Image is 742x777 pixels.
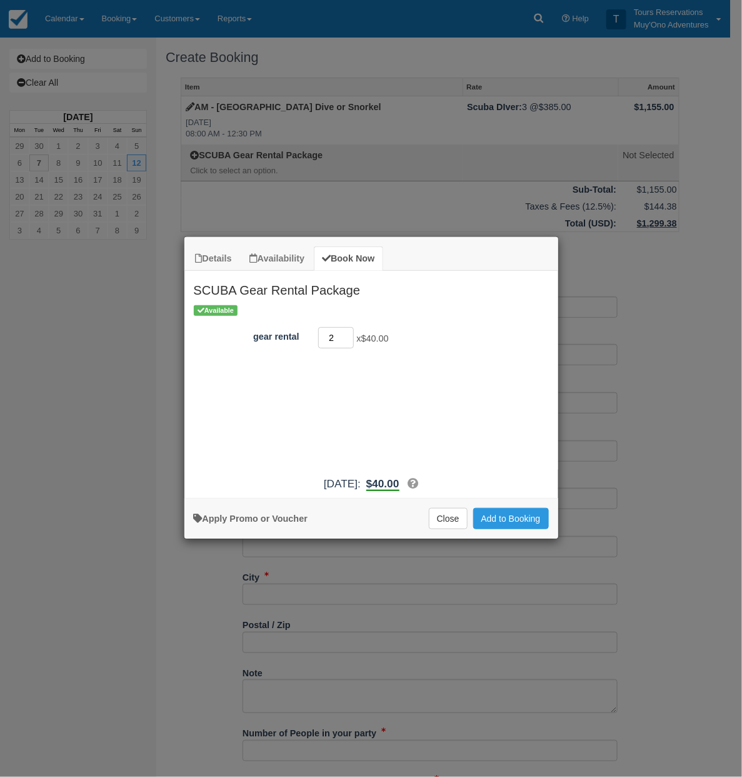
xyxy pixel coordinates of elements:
a: Availability [241,246,313,271]
span: Available [194,305,238,316]
button: Add to Booking [473,508,549,529]
span: $40.00 [361,333,389,343]
h2: SCUBA Gear Rental Package [184,271,558,303]
a: Apply Voucher [194,514,308,524]
input: gear rental [318,327,354,348]
a: Details [188,246,240,271]
button: Close [429,508,468,529]
a: Book Now [314,246,383,271]
span: x [356,333,388,343]
label: gear rental [184,326,309,343]
div: Item Modal [184,271,558,492]
div: [DATE]: [184,476,558,492]
span: $40.00 [366,477,399,490]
